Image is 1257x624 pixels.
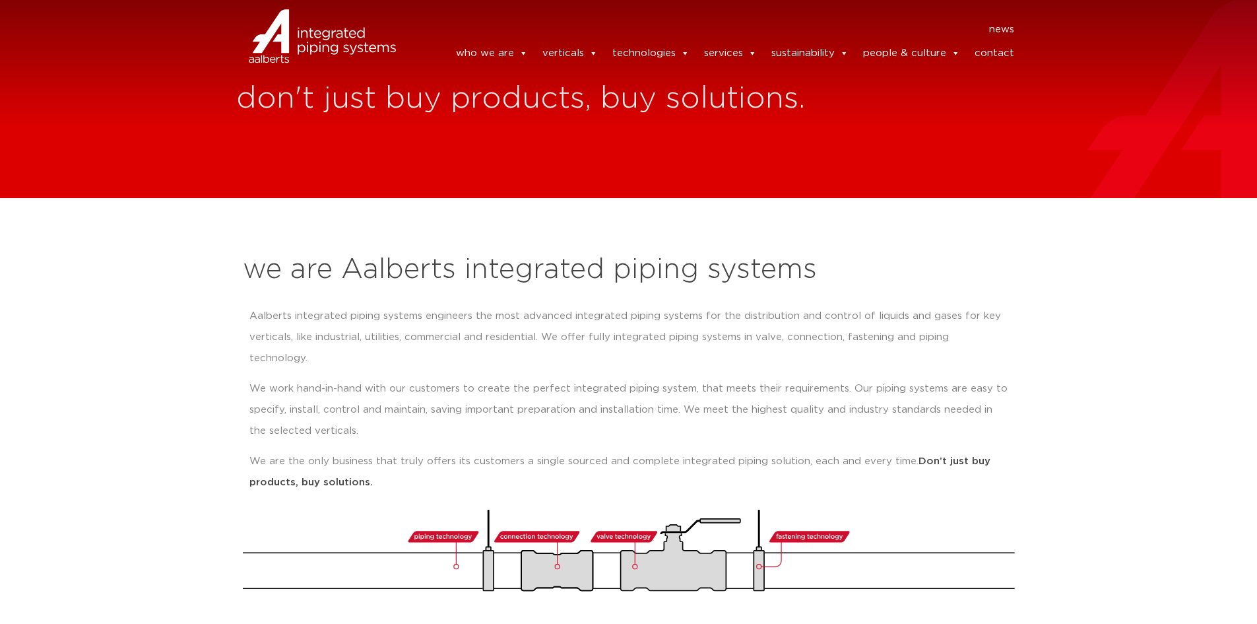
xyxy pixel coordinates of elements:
a: technologies [612,40,690,67]
a: who we are [456,40,528,67]
p: We work hand-in-hand with our customers to create the perfect integrated piping system, that meet... [249,378,1008,442]
a: verticals [542,40,598,67]
a: contact [975,40,1014,67]
h2: we are Aalberts integrated piping systems [243,254,1015,286]
nav: Menu [416,19,1015,40]
a: news [989,19,1014,40]
a: services [704,40,757,67]
a: people & culture [863,40,960,67]
a: sustainability [771,40,849,67]
p: Aalberts integrated piping systems engineers the most advanced integrated piping systems for the ... [249,306,1008,369]
p: We are the only business that truly offers its customers a single sourced and complete integrated... [249,451,1008,493]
